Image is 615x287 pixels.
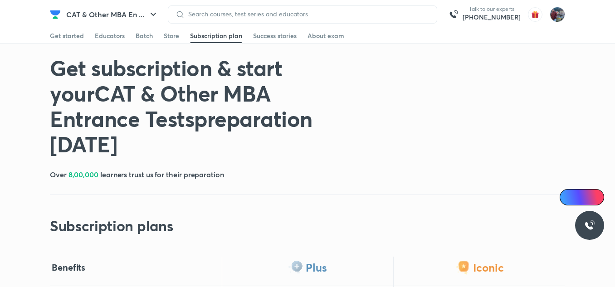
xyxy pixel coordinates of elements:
img: call-us [444,5,463,24]
img: Icon [565,194,572,201]
a: Store [164,29,179,43]
h5: Over learners trust us for their preparation [50,169,224,180]
div: Batch [136,31,153,40]
div: Educators [95,31,125,40]
a: [PHONE_NUMBER] [463,13,521,22]
button: CAT & Other MBA En ... [61,5,164,24]
a: Batch [136,29,153,43]
div: Store [164,31,179,40]
h1: Get subscription & start your CAT & Other MBA Entrance Tests preparation [DATE] [50,55,359,156]
h4: Benefits [52,262,85,273]
span: Ai Doubts [575,194,599,201]
a: Educators [95,29,125,43]
img: avatar [528,7,542,22]
div: Success stories [253,31,297,40]
img: Prashant saluja [550,7,565,22]
input: Search courses, test series and educators [185,10,430,18]
h2: Subscription plans [50,217,173,235]
div: Subscription plan [190,31,242,40]
img: Company Logo [50,9,61,20]
p: Talk to our experts [463,5,521,13]
div: Get started [50,31,84,40]
a: Get started [50,29,84,43]
span: 8,00,000 [68,170,98,179]
a: Subscription plan [190,29,242,43]
a: Success stories [253,29,297,43]
a: About exam [307,29,344,43]
div: About exam [307,31,344,40]
img: ttu [584,220,595,231]
a: Ai Doubts [560,189,604,205]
